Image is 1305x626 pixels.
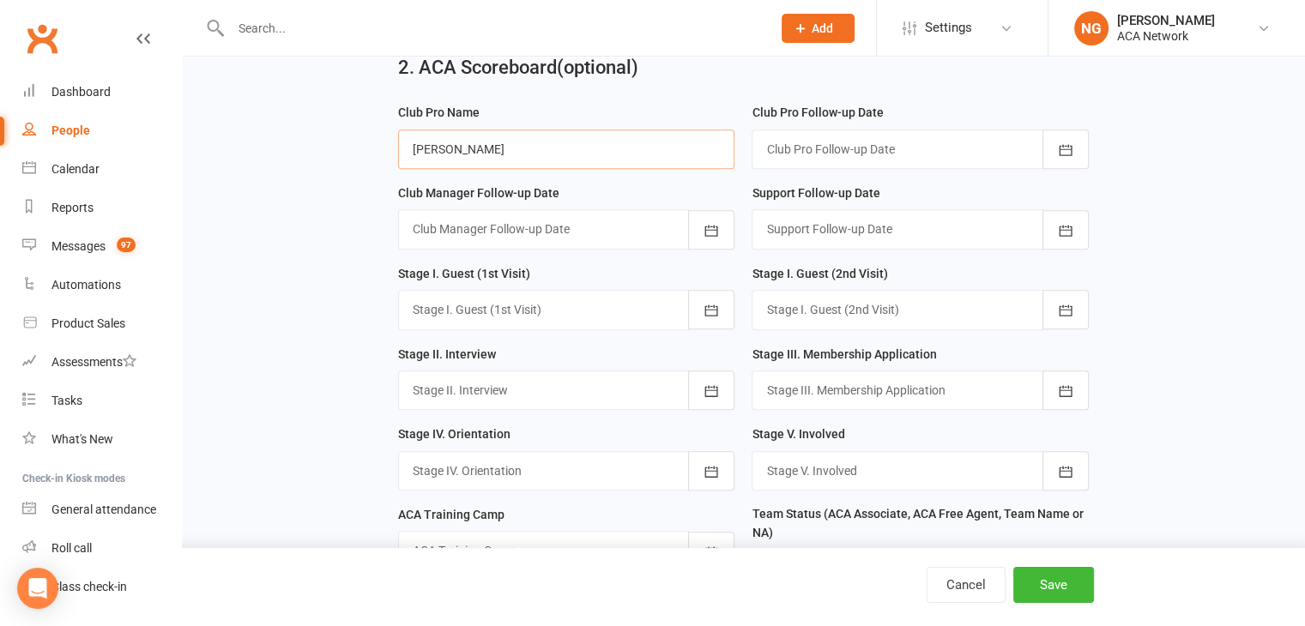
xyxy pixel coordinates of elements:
label: Team Status (ACA Associate, ACA Free Agent, Team Name or NA) [752,504,1089,543]
label: ACA Training Camp [398,505,504,524]
label: Stage IV. Orientation [398,424,511,443]
button: Cancel [927,567,1006,603]
a: Class kiosk mode [22,568,181,606]
label: Stage II. Interview [398,345,496,364]
div: Product Sales [51,316,125,330]
div: General attendance [51,503,156,516]
a: Clubworx [21,17,63,60]
a: General attendance kiosk mode [22,491,181,529]
div: Messages [51,239,106,253]
div: Reports [51,201,94,214]
div: ACA Network [1117,28,1215,44]
label: Stage V. Involved [752,424,844,443]
div: Tasks [51,394,82,407]
label: Club Manager Follow-up Date [398,184,559,202]
div: Automations [51,278,121,292]
div: Roll call [51,541,92,555]
div: Open Intercom Messenger [17,568,58,609]
a: Automations [22,266,181,304]
a: Dashboard [22,73,181,111]
a: Reports [22,189,181,227]
a: People [22,111,181,150]
a: What's New [22,420,181,459]
a: Calendar [22,150,181,189]
label: Stage I. Guest (1st Visit) [398,264,530,283]
div: Assessments [51,355,136,369]
button: Save [1013,567,1094,603]
div: What's New [51,432,113,446]
div: Dashboard [51,85,111,99]
div: Class check-in [51,580,127,593]
a: Tasks [22,382,181,420]
button: Add [782,14,855,43]
h2: 2. ACA Scoreboard [398,57,1089,78]
div: People [51,123,90,137]
label: Club Pro Follow-up Date [752,103,883,122]
div: [PERSON_NAME] [1117,13,1215,28]
div: Calendar [51,162,100,176]
a: Messages 97 [22,227,181,266]
input: Club Pro Name [398,129,735,169]
label: Stage I. Guest (2nd Visit) [752,264,887,283]
span: Add [812,21,833,35]
span: (optional) [557,57,638,78]
label: Club Pro Name [398,103,480,122]
span: Settings [925,9,972,47]
a: Roll call [22,529,181,568]
input: Search... [226,16,759,40]
label: Stage III. Membership Application [752,345,936,364]
div: NG [1074,11,1109,45]
a: Assessments [22,343,181,382]
span: 97 [117,238,136,252]
a: Product Sales [22,304,181,343]
label: Support Follow-up Date [752,184,879,202]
